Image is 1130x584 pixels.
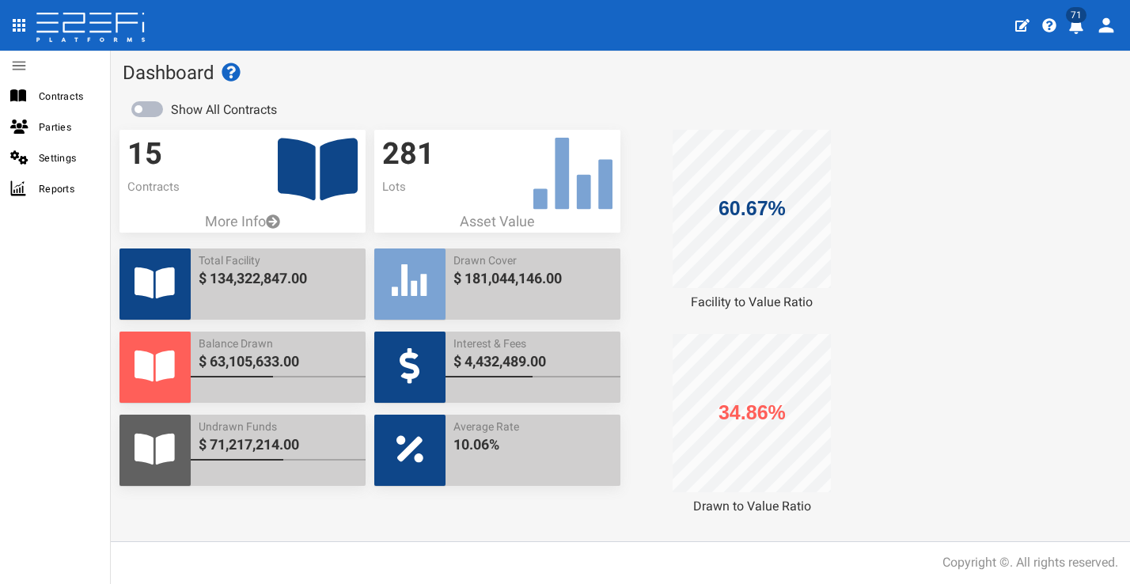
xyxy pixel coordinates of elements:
[199,268,358,289] span: $ 134,322,847.00
[127,179,358,195] p: Contracts
[119,211,366,232] a: More Info
[39,118,97,136] span: Parties
[374,211,620,232] p: Asset Value
[39,87,97,105] span: Contracts
[382,138,612,171] h3: 281
[453,336,612,351] span: Interest & Fees
[123,63,1118,83] h1: Dashboard
[39,180,97,198] span: Reports
[942,554,1118,572] div: Copyright ©. All rights reserved.
[199,252,358,268] span: Total Facility
[39,149,97,167] span: Settings
[199,434,358,455] span: $ 71,217,214.00
[629,294,875,312] div: Facility to Value Ratio
[199,419,358,434] span: Undrawn Funds
[171,101,277,119] label: Show All Contracts
[199,351,358,372] span: $ 63,105,633.00
[382,179,612,195] p: Lots
[127,138,358,171] h3: 15
[453,419,612,434] span: Average Rate
[199,336,358,351] span: Balance Drawn
[453,268,612,289] span: $ 181,044,146.00
[453,351,612,372] span: $ 4,432,489.00
[629,498,875,516] div: Drawn to Value Ratio
[453,252,612,268] span: Drawn Cover
[453,434,612,455] span: 10.06%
